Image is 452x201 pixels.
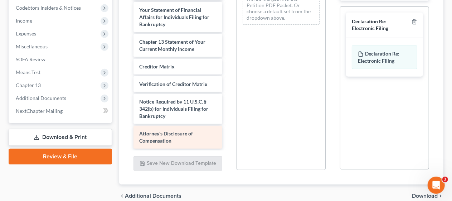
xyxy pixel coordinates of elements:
span: Codebtors Insiders & Notices [16,5,81,11]
a: Review & File [9,149,112,164]
span: Chapter 13 Statement of Your Current Monthly Income [139,39,205,52]
span: Download [412,193,438,199]
span: 3 [442,177,448,182]
span: Declaration Re: Electronic Filing [358,51,399,64]
span: Creditor Matrix [139,63,175,70]
a: chevron_left Additional Documents [119,193,181,199]
span: Additional Documents [125,193,181,199]
i: chevron_left [119,193,125,199]
span: Verification of Creditor Matrix [139,81,208,87]
i: chevron_right [438,193,443,199]
button: Save New Download Template [133,156,222,171]
span: SOFA Review [16,56,45,62]
a: Download & Print [9,129,112,146]
span: NextChapter Mailing [16,108,63,114]
button: Download chevron_right [412,193,443,199]
span: Your Statement of Financial Affairs for Individuals Filing for Bankruptcy [139,7,209,27]
iframe: Intercom live chat [428,177,445,194]
span: Additional Documents [16,95,66,101]
span: Chapter 13 [16,82,41,88]
span: Miscellaneous [16,43,48,49]
span: Attorney's Disclosure of Compensation [139,130,193,144]
span: Income [16,18,32,24]
div: Declaration Re: Electronic Filing [352,18,409,32]
a: NextChapter Mailing [10,105,112,118]
span: Expenses [16,30,36,37]
a: SOFA Review [10,53,112,66]
span: Notice Required by 11 U.S.C. § 342(b) for Individuals Filing for Bankruptcy [139,99,208,119]
span: Means Test [16,69,40,75]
